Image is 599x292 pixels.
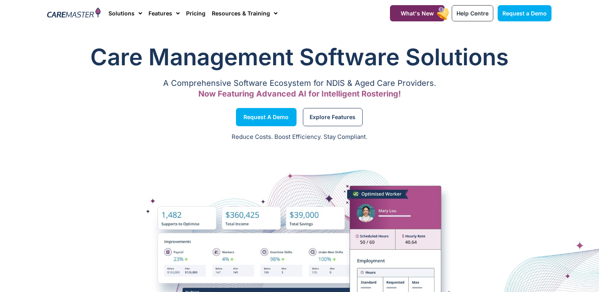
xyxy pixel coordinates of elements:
p: Reduce Costs. Boost Efficiency. Stay Compliant. [5,133,594,142]
span: Request a Demo [502,10,547,17]
a: Request a Demo [498,5,551,21]
span: Explore Features [310,115,356,119]
h1: Care Management Software Solutions [48,41,552,73]
a: Request a Demo [236,108,297,126]
span: Now Featuring Advanced AI for Intelligent Rostering! [198,89,401,99]
p: A Comprehensive Software Ecosystem for NDIS & Aged Care Providers. [48,81,552,86]
span: What's New [401,10,434,17]
span: Request a Demo [243,115,289,119]
a: Explore Features [303,108,363,126]
a: Help Centre [452,5,493,21]
a: What's New [390,5,445,21]
span: Help Centre [456,10,489,17]
img: CareMaster Logo [47,8,101,19]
